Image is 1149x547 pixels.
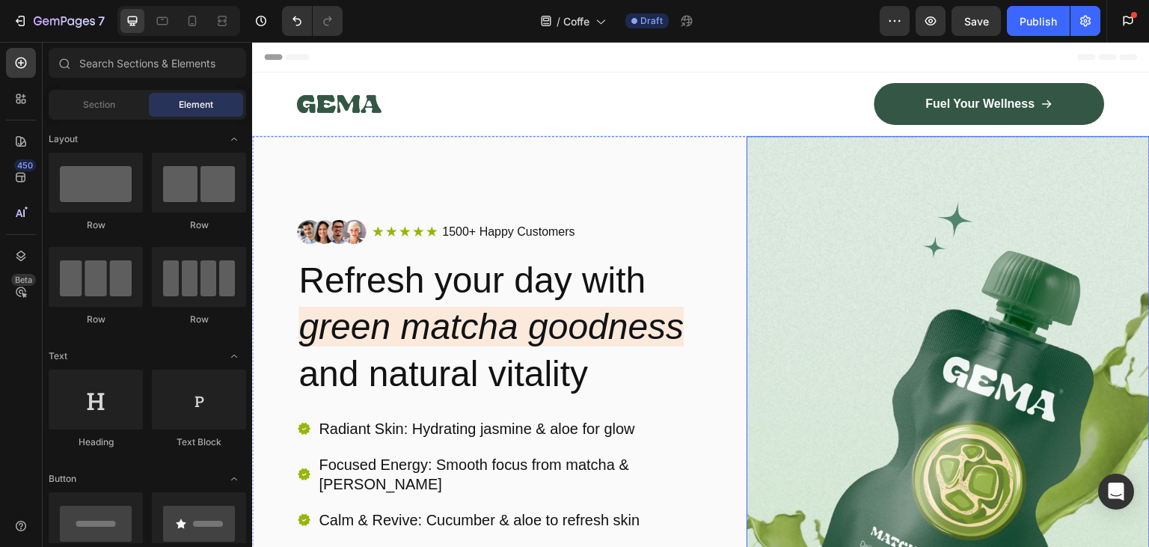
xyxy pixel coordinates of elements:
[563,13,589,29] span: Coffe
[67,413,446,452] p: Focused Energy: Smooth focus from matcha & [PERSON_NAME]
[45,214,448,357] h2: Refresh your day with and natural vitality
[222,127,246,151] span: Toggle open
[49,219,143,232] div: Row
[1007,6,1070,36] button: Publish
[6,6,111,36] button: 7
[45,178,114,202] img: gempages_432750572815254551-354b0b53-b64f-4e13-8666-ba9611805631.png
[222,344,246,368] span: Toggle open
[98,12,105,30] p: 7
[152,313,246,326] div: Row
[49,349,67,363] span: Text
[952,6,1001,36] button: Save
[14,159,36,171] div: 450
[152,436,246,449] div: Text Block
[49,472,76,486] span: Button
[557,13,560,29] span: /
[49,48,246,78] input: Search Sections & Elements
[11,274,36,286] div: Beta
[83,98,115,111] span: Section
[252,42,1149,547] iframe: Design area
[49,313,143,326] div: Row
[49,132,78,146] span: Layout
[152,219,246,232] div: Row
[222,467,246,491] span: Toggle open
[179,98,213,111] span: Element
[67,377,446,397] p: Radiant Skin: Hydrating jasmine & aloe for glow
[67,468,446,488] p: Calm & Revive: Cucumber & aloe to refresh skin
[964,15,989,28] span: Save
[49,436,143,449] div: Heading
[674,55,783,70] p: Fuel Your Wellness
[190,183,322,198] p: 1500+ Happy Customers
[46,265,432,305] i: green matcha goodness
[640,14,663,28] span: Draft
[1098,474,1134,510] div: Open Intercom Messenger
[282,6,343,36] div: Undo/Redo
[1020,13,1057,29] div: Publish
